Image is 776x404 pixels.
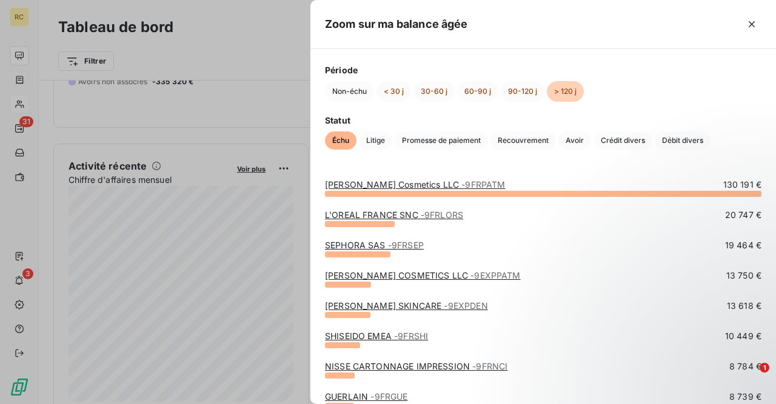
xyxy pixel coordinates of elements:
span: 19 464 € [725,239,761,251]
button: Échu [325,131,356,150]
button: > 120 j [547,81,584,102]
h5: Zoom sur ma balance âgée [325,16,468,33]
span: - 9FRLORS [421,210,463,220]
span: 8 739 € [729,391,761,403]
button: Crédit divers [594,131,652,150]
button: < 30 j [376,81,411,102]
span: - 9FRGUE [370,391,407,402]
span: Période [325,64,761,76]
span: - 9EXPDEN [444,300,487,311]
a: [PERSON_NAME] SKINCARE [325,300,488,311]
span: - 9FRSHI [394,331,428,341]
a: NISSE CARTONNAGE IMPRESSION [325,361,507,371]
button: Non-échu [325,81,374,102]
span: - 9FRPATM [461,179,505,190]
iframe: Intercom notifications message [533,286,776,371]
span: 130 191 € [723,179,761,191]
button: Recouvrement [490,131,556,150]
span: 1 [760,363,769,373]
a: [PERSON_NAME] COSMETICS LLC [325,270,521,280]
span: 13 750 € [726,270,761,282]
iframe: Intercom live chat [735,363,764,392]
span: 20 747 € [725,209,761,221]
a: [PERSON_NAME] Cosmetics LLC [325,179,505,190]
span: - 9FRSEP [388,240,424,250]
button: Promesse de paiement [395,131,488,150]
a: GUERLAIN [325,391,407,402]
button: Litige [359,131,392,150]
span: - 9FRNCI [472,361,507,371]
span: - 9EXPPATM [470,270,520,280]
button: 30-60 j [413,81,455,102]
button: Débit divers [655,131,711,150]
a: SHISEIDO EMEA [325,331,428,341]
button: 90-120 j [501,81,544,102]
a: SEPHORA SAS [325,240,424,250]
button: 60-90 j [457,81,498,102]
span: Statut [325,114,761,127]
a: L'OREAL FRANCE SNC [325,210,463,220]
button: Avoir [558,131,591,150]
